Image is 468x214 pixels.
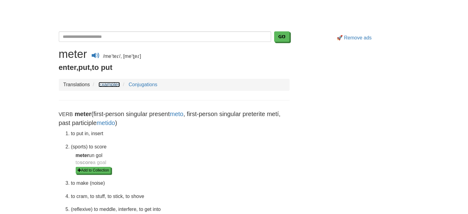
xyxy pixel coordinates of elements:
[76,152,290,159] dt: un gol
[170,111,183,117] a: meto
[98,82,120,87] a: Examples
[59,63,76,71] span: enter
[92,63,113,71] span: to put
[71,180,290,187] li: to make (noise)
[76,153,89,158] b: meter
[76,159,290,174] dd: to a goal
[59,111,73,117] small: Verb
[274,31,290,42] button: Go
[76,167,111,174] button: Add to Collection
[74,111,91,117] strong: meter
[71,193,290,200] li: to cram, to stuff, to stick, to shove
[88,51,103,62] button: Play audio meter
[59,48,290,62] div: /meˈteɾ/, [meˈt̪eɾ]
[71,130,290,137] li: to put in, insert
[80,160,93,165] b: score
[78,63,90,71] span: put
[97,119,115,126] a: metido
[336,35,371,40] a: 🚀 Remove ads
[71,206,290,213] li: (reflexive) to meddle, interfere, to get into
[129,82,157,87] a: Conjugations
[59,48,87,60] h1: meter
[63,81,90,88] li: Translations
[71,143,290,174] li: (sports) to score
[59,62,290,73] p: , ,
[59,110,290,127] p: (first-person singular present , first-person singular preterite metí, past participle )
[59,31,271,42] input: Translate Spanish-English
